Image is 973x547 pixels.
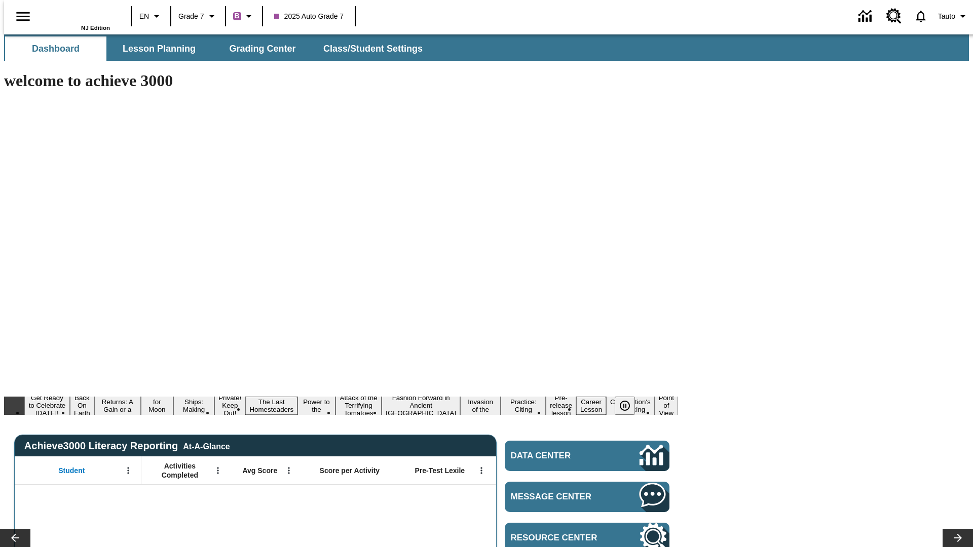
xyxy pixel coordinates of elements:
[281,463,296,478] button: Open Menu
[139,11,149,22] span: EN
[274,11,344,22] span: 2025 Auto Grade 7
[655,393,678,418] button: Slide 16 Point of View
[382,393,460,418] button: Slide 10 Fashion Forward in Ancient Rome
[174,7,222,25] button: Grade: Grade 7, Select a grade
[229,43,295,55] span: Grading Center
[934,7,973,25] button: Profile/Settings
[121,463,136,478] button: Open Menu
[501,389,546,422] button: Slide 12 Mixed Practice: Citing Evidence
[210,463,226,478] button: Open Menu
[123,43,196,55] span: Lesson Planning
[44,5,110,25] a: Home
[606,389,655,422] button: Slide 15 The Constitution's Balancing Act
[505,441,669,471] a: Data Center
[880,3,908,30] a: Resource Center, Will open in new tab
[212,36,313,61] button: Grading Center
[229,7,259,25] button: Boost Class color is purple. Change class color
[108,36,210,61] button: Lesson Planning
[135,7,167,25] button: Language: EN, Select a language
[4,36,432,61] div: SubNavbar
[323,43,423,55] span: Class/Student Settings
[141,389,173,422] button: Slide 4 Time for Moon Rules?
[943,529,973,547] button: Lesson carousel, Next
[8,2,38,31] button: Open side menu
[94,389,141,422] button: Slide 3 Free Returns: A Gain or a Drain?
[81,25,110,31] span: NJ Edition
[245,397,297,415] button: Slide 7 The Last Homesteaders
[70,393,94,418] button: Slide 2 Back On Earth
[511,533,609,543] span: Resource Center
[852,3,880,30] a: Data Center
[44,4,110,31] div: Home
[615,397,635,415] button: Pause
[546,393,576,418] button: Slide 13 Pre-release lesson
[4,71,678,90] h1: welcome to achieve 3000
[505,482,669,512] a: Message Center
[908,3,934,29] a: Notifications
[335,393,382,418] button: Slide 9 Attack of the Terrifying Tomatoes
[315,36,431,61] button: Class/Student Settings
[58,466,85,475] span: Student
[615,397,645,415] div: Pause
[5,36,106,61] button: Dashboard
[24,440,230,452] span: Achieve3000 Literacy Reporting
[32,43,80,55] span: Dashboard
[320,466,380,475] span: Score per Activity
[146,461,213,480] span: Activities Completed
[297,389,335,422] button: Slide 8 Solar Power to the People
[938,11,955,22] span: Tauto
[214,393,245,418] button: Slide 6 Private! Keep Out!
[235,10,240,22] span: B
[183,440,230,451] div: At-A-Glance
[4,34,969,61] div: SubNavbar
[576,397,606,415] button: Slide 14 Career Lesson
[460,389,501,422] button: Slide 11 The Invasion of the Free CD
[474,463,489,478] button: Open Menu
[173,389,214,422] button: Slide 5 Cruise Ships: Making Waves
[511,451,606,461] span: Data Center
[24,393,70,418] button: Slide 1 Get Ready to Celebrate Juneteenth!
[415,466,465,475] span: Pre-Test Lexile
[178,11,204,22] span: Grade 7
[511,492,609,502] span: Message Center
[242,466,277,475] span: Avg Score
